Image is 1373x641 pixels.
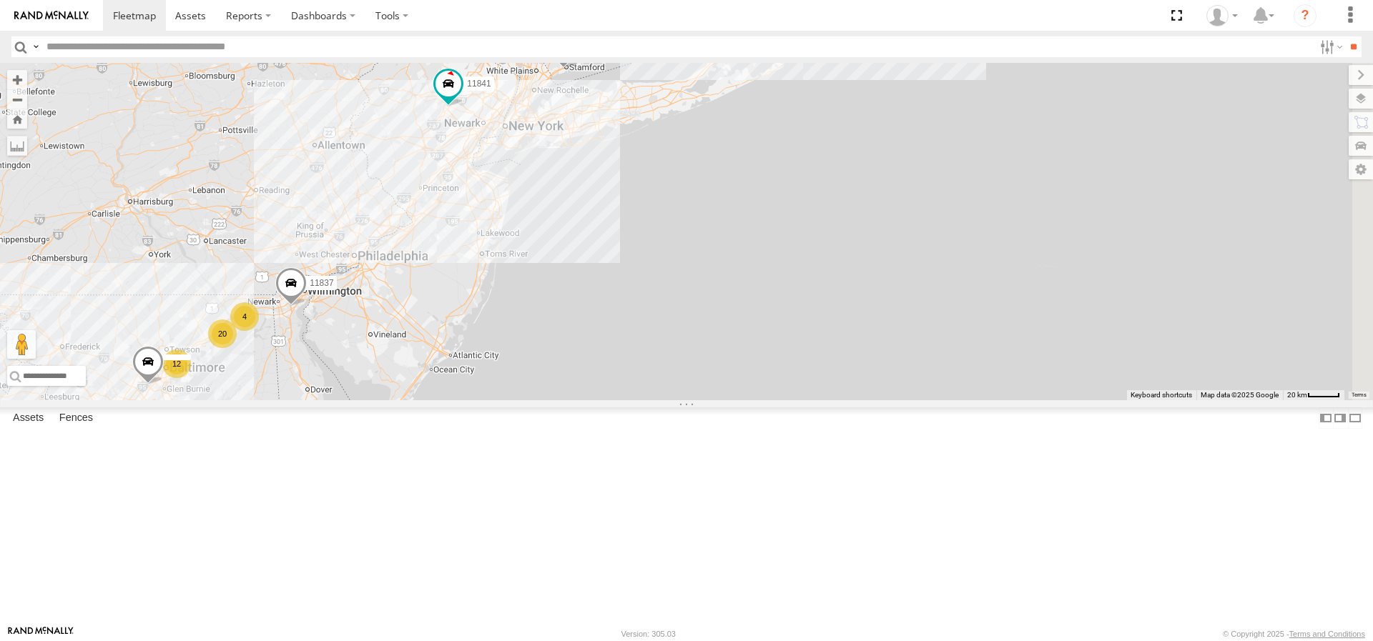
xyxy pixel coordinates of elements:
label: Assets [6,408,51,428]
a: Terms and Conditions [1289,630,1365,638]
a: Terms [1352,392,1367,398]
span: 11837 [310,279,333,289]
button: Map Scale: 20 km per 42 pixels [1283,390,1344,400]
div: © Copyright 2025 - [1223,630,1365,638]
button: Zoom in [7,70,27,89]
a: Visit our Website [8,627,74,641]
label: Dock Summary Table to the Right [1333,407,1347,428]
button: Drag Pegman onto the map to open Street View [7,330,36,359]
button: Zoom out [7,89,27,109]
div: 20 [208,319,237,348]
label: Map Settings [1349,159,1373,179]
div: 12 [162,349,191,378]
label: Fences [52,408,100,428]
button: Keyboard shortcuts [1131,390,1192,400]
span: 11841 [467,79,491,89]
label: Search Filter Options [1314,36,1345,57]
i: ? [1294,4,1317,27]
img: rand-logo.svg [14,11,89,21]
div: 4 [230,302,259,331]
div: Thomas Ward [1201,5,1243,26]
div: Version: 305.03 [621,630,676,638]
label: Measure [7,136,27,156]
label: Hide Summary Table [1348,407,1362,428]
button: Zoom Home [7,109,27,129]
label: Search Query [30,36,41,57]
span: 20 km [1287,391,1307,399]
span: Map data ©2025 Google [1201,391,1279,399]
label: Dock Summary Table to the Left [1319,407,1333,428]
